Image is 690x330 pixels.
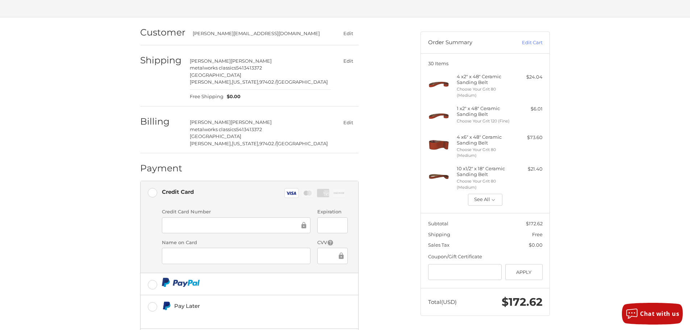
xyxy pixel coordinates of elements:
span: Free Shipping [190,93,223,100]
div: Credit Card [162,186,194,198]
iframe: Secure Credit Card Frame - Cardholder Name [167,252,305,260]
div: $21.40 [514,166,543,173]
li: Choose Your Grit 80 (Medium) [457,86,512,98]
span: [PERSON_NAME], [190,79,232,85]
label: Expiration [317,208,347,216]
span: [PERSON_NAME] [231,58,272,64]
div: [PERSON_NAME][EMAIL_ADDRESS][DOMAIN_NAME] [193,30,324,37]
h4: 4 x 6" x 48" Ceramic Sanding Belt [457,134,512,146]
iframe: Secure Credit Card Frame - Credit Card Number [167,221,300,229]
button: Edit [338,117,359,128]
h4: 10 x 1/2" x 18" Ceramic Sanding Belt [457,166,512,177]
span: Subtotal [428,221,448,226]
img: PayPal icon [162,278,200,287]
h4: 4 x 2" x 48" Ceramic Sanding Belt [457,74,512,85]
button: Edit [338,56,359,66]
label: CVV [317,239,347,246]
span: [PERSON_NAME], [190,141,232,146]
span: [GEOGRAPHIC_DATA] [276,141,328,146]
span: 97402 / [259,79,276,85]
h2: Customer [140,27,185,38]
span: 5413413372 [236,65,262,71]
span: Shipping [428,231,450,237]
span: $172.62 [502,295,543,309]
span: $0.00 [223,93,241,100]
button: Edit [338,28,359,39]
li: Choose Your Grit 120 (Fine) [457,118,512,124]
span: [GEOGRAPHIC_DATA] [276,79,328,85]
span: [GEOGRAPHIC_DATA] [190,72,241,78]
span: [US_STATE], [232,79,259,85]
span: metalworks classics [190,126,236,132]
h4: 1 x 2" x 48" Ceramic Sanding Belt [457,105,512,117]
li: Choose Your Grit 80 (Medium) [457,178,512,190]
li: Choose Your Grit 80 (Medium) [457,147,512,159]
div: $73.60 [514,134,543,141]
span: [PERSON_NAME] [190,58,231,64]
h2: Billing [140,116,183,127]
div: Coupon/Gift Certificate [428,253,543,260]
input: Gift Certificate or Coupon Code [428,264,502,280]
button: See All [468,194,502,206]
span: Sales Tax [428,242,449,248]
label: Credit Card Number [162,208,310,216]
img: Pay Later icon [162,301,171,310]
h2: Payment [140,163,183,174]
h2: Shipping [140,55,183,66]
iframe: PayPal Message 1 [162,313,309,320]
span: 97402 / [259,141,276,146]
iframe: Secure Credit Card Frame - Expiration Date [322,221,342,229]
h3: 30 Items [428,60,543,66]
span: [GEOGRAPHIC_DATA] [190,133,241,139]
div: Pay Later [174,300,309,312]
label: Name on Card [162,239,310,246]
iframe: Secure Credit Card Frame - CVV [322,252,337,260]
a: Edit Cart [506,39,543,46]
span: [PERSON_NAME] [231,119,272,125]
span: Chat with us [640,310,679,318]
button: Chat with us [622,303,683,325]
span: Total (USD) [428,298,457,305]
span: 5413413372 [236,126,262,132]
h3: Order Summary [428,39,506,46]
span: $172.62 [526,221,543,226]
span: [PERSON_NAME] [190,119,231,125]
span: $0.00 [529,242,543,248]
div: $6.01 [514,105,543,113]
span: Free [532,231,543,237]
span: metalworks classics [190,65,236,71]
div: $24.04 [514,74,543,81]
button: Apply [505,264,543,280]
span: [US_STATE], [232,141,259,146]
